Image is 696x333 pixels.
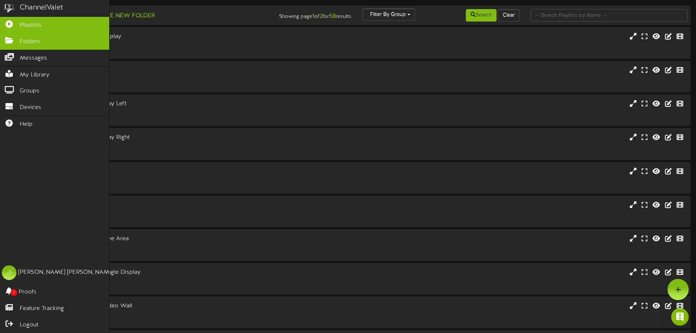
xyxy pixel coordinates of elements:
strong: 2 [320,13,323,20]
div: Landscape ( 16:9 ) [29,75,296,81]
div: Goethals Wall Board Coffee Area [29,235,296,243]
div: Kennewick Huntington Single Display [29,268,296,277]
button: Create New Folder [84,11,157,20]
strong: 1 [312,13,315,20]
div: Landscape ( 16:9 ) [29,209,296,215]
div: Landscape ( 16:9 ) [29,243,296,249]
div: JI [2,265,16,280]
div: Kennewick Huntington Video Wall [29,302,296,310]
div: Landscape ( 16:9 ) [29,310,296,317]
input: -- Search Playlists by Name -- [530,9,688,22]
span: Devices [20,103,41,112]
div: Bremerton Video Wall [29,66,296,75]
div: Goethals Single Display [29,167,296,176]
div: # 14396 [29,81,296,87]
span: Groups [20,87,39,95]
strong: 58 [329,13,336,20]
div: # 12015 [29,317,296,323]
div: Goethals Marketing Display Left [29,100,296,108]
span: 0 [11,289,17,296]
span: Messages [20,54,47,63]
span: Logout [20,321,38,329]
button: Filter By Group [362,8,415,21]
div: [PERSON_NAME] [PERSON_NAME] [18,268,114,277]
div: # 12016 [29,283,296,289]
span: Feature Tracking [20,304,64,313]
div: Goethals Marketing Display Right [29,133,296,142]
span: Proofs [19,288,37,296]
div: # 12479 [29,47,296,53]
div: Landscape ( 16:9 ) [29,277,296,283]
span: Playlists [20,21,42,30]
div: # 9401 [29,148,296,154]
span: My Library [20,71,49,79]
button: Search [466,9,497,22]
div: Landscape ( 16:9 ) [29,41,296,47]
div: # 12946 [29,216,296,222]
div: Landscape ( 16:9 ) [29,142,296,148]
div: Showing page of for results [245,8,357,21]
div: # 12947 [29,182,296,188]
span: Folders [20,38,40,46]
div: Goethals Video Wall [29,201,296,209]
div: Bremerton ITM Single Display [29,33,296,41]
div: Landscape ( 16:9 ) [29,108,296,114]
div: # 9400 [29,114,296,121]
div: Open Intercom Messenger [671,308,689,326]
button: Clear [498,9,520,22]
div: # 9371 [29,249,296,256]
span: Help [20,120,33,129]
div: Landscape ( 16:9 ) [29,175,296,182]
div: ChannelValet [20,3,63,13]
